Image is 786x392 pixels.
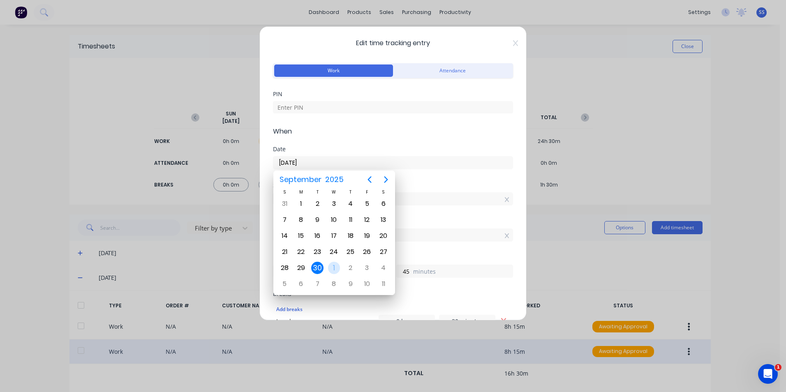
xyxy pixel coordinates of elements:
[278,214,291,226] div: Sunday, September 7, 2025
[344,198,357,210] div: Thursday, September 4, 2025
[273,101,513,113] input: Enter PIN
[328,198,340,210] div: Wednesday, September 3, 2025
[344,262,357,274] div: Thursday, October 2, 2025
[328,278,340,290] div: Wednesday, October 8, 2025
[293,189,309,196] div: M
[393,65,512,77] button: Attendance
[361,214,373,226] div: Friday, September 12, 2025
[328,262,340,274] div: Today, Wednesday, October 1, 2025
[344,230,357,242] div: Thursday, September 18, 2025
[377,198,390,210] div: Saturday, September 6, 2025
[326,189,342,196] div: W
[361,278,373,290] div: Friday, October 10, 2025
[278,262,291,274] div: Sunday, September 28, 2025
[295,262,307,274] div: Monday, September 29, 2025
[377,262,390,274] div: Saturday, October 4, 2025
[377,230,390,242] div: Saturday, September 20, 2025
[309,189,326,196] div: T
[361,171,378,188] button: Previous page
[311,246,324,258] div: Tuesday, September 23, 2025
[361,262,373,274] div: Friday, October 3, 2025
[328,246,340,258] div: Wednesday, September 24, 2025
[413,267,513,277] label: minutes
[377,278,390,290] div: Saturday, October 11, 2025
[375,189,392,196] div: S
[273,255,513,261] div: Hours worked
[273,146,513,152] div: Date
[274,65,393,77] button: Work
[273,127,513,136] span: When
[278,230,291,242] div: Sunday, September 14, 2025
[295,246,307,258] div: Monday, September 22, 2025
[273,91,513,97] div: PIN
[361,230,373,242] div: Friday, September 19, 2025
[295,278,307,290] div: Monday, October 6, 2025
[323,172,345,187] span: 2025
[497,315,510,327] button: Remove Lunch
[344,278,357,290] div: Thursday, October 9, 2025
[278,246,291,258] div: Sunday, September 21, 2025
[276,189,293,196] div: S
[342,189,359,196] div: T
[397,265,411,277] input: 0
[361,246,373,258] div: Friday, September 26, 2025
[344,214,357,226] div: Thursday, September 11, 2025
[273,291,513,297] div: Breaks
[328,214,340,226] div: Wednesday, September 10, 2025
[344,246,357,258] div: Thursday, September 25, 2025
[295,230,307,242] div: Monday, September 15, 2025
[277,172,323,187] span: September
[758,364,778,384] iframe: Intercom live chat
[273,182,513,188] div: Start time
[295,198,307,210] div: Monday, September 1, 2025
[377,214,390,226] div: Saturday, September 13, 2025
[311,262,324,274] div: Tuesday, September 30, 2025
[278,198,291,210] div: Sunday, August 31, 2025
[311,230,324,242] div: Tuesday, September 16, 2025
[359,189,375,196] div: F
[295,214,307,226] div: Monday, September 8, 2025
[378,171,394,188] button: Next page
[377,246,390,258] div: Saturday, September 27, 2025
[775,364,781,371] span: 1
[361,198,373,210] div: Friday, September 5, 2025
[276,317,379,325] div: Lunch
[273,38,513,48] span: Edit time tracking entry
[311,214,324,226] div: Tuesday, September 9, 2025
[379,315,435,327] input: 0
[328,230,340,242] div: Wednesday, September 17, 2025
[276,304,510,315] div: Add breaks
[311,278,324,290] div: Tuesday, October 7, 2025
[273,219,513,224] div: Finish time
[274,172,349,187] button: September2025
[278,278,291,290] div: Sunday, October 5, 2025
[439,315,495,327] input: 0
[311,198,324,210] div: Tuesday, September 2, 2025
